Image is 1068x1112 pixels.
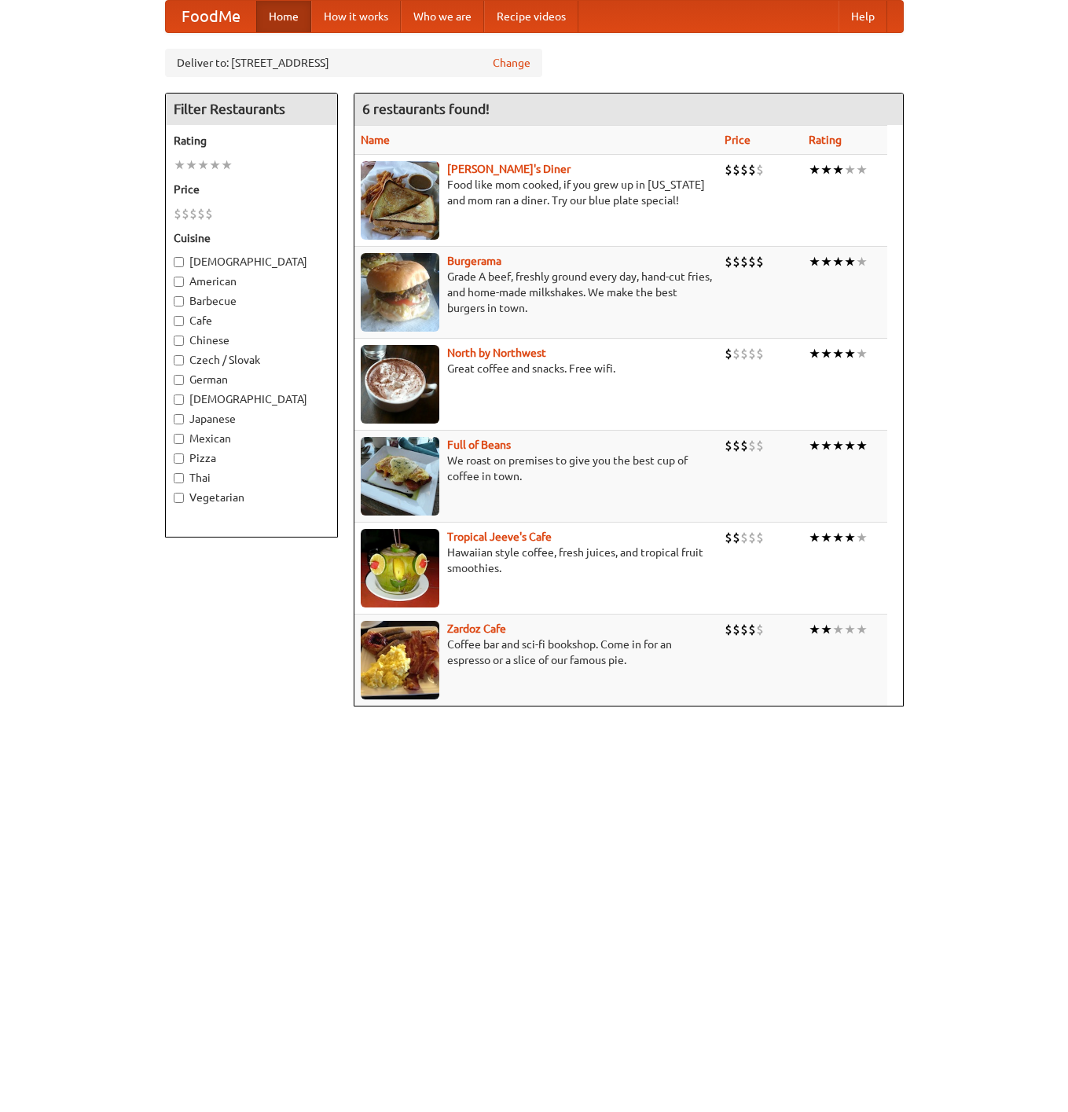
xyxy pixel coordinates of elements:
[748,345,756,362] li: $
[832,621,844,638] li: ★
[174,156,185,174] li: ★
[209,156,221,174] li: ★
[748,253,756,270] li: $
[725,253,732,270] li: $
[844,161,856,178] li: ★
[820,161,832,178] li: ★
[174,230,329,246] h5: Cuisine
[174,411,329,427] label: Japanese
[165,49,542,77] div: Deliver to: [STREET_ADDRESS]
[361,361,712,376] p: Great coffee and snacks. Free wifi.
[756,621,764,638] li: $
[361,621,439,699] img: zardoz.jpg
[844,253,856,270] li: ★
[725,345,732,362] li: $
[839,1,887,32] a: Help
[732,621,740,638] li: $
[484,1,578,32] a: Recipe videos
[174,414,184,424] input: Japanese
[856,345,868,362] li: ★
[197,156,209,174] li: ★
[174,391,329,407] label: [DEMOGRAPHIC_DATA]
[740,345,748,362] li: $
[166,1,256,32] a: FoodMe
[166,94,337,125] h4: Filter Restaurants
[174,316,184,326] input: Cafe
[174,182,329,197] h5: Price
[174,453,184,464] input: Pizza
[174,431,329,446] label: Mexican
[493,55,530,71] a: Change
[820,437,832,454] li: ★
[221,156,233,174] li: ★
[174,372,329,387] label: German
[856,161,868,178] li: ★
[174,395,184,405] input: [DEMOGRAPHIC_DATA]
[725,529,732,546] li: $
[832,437,844,454] li: ★
[832,161,844,178] li: ★
[361,269,712,316] p: Grade A beef, freshly ground every day, hand-cut fries, and home-made milkshakes. We make the bes...
[256,1,311,32] a: Home
[748,621,756,638] li: $
[447,255,501,267] a: Burgerama
[447,439,511,451] a: Full of Beans
[205,205,213,222] li: $
[809,437,820,454] li: ★
[174,493,184,503] input: Vegetarian
[832,253,844,270] li: ★
[756,161,764,178] li: $
[832,529,844,546] li: ★
[361,161,439,240] img: sallys.jpg
[856,621,868,638] li: ★
[732,529,740,546] li: $
[361,134,390,146] a: Name
[362,101,490,116] ng-pluralize: 6 restaurants found!
[740,437,748,454] li: $
[401,1,484,32] a: Who we are
[174,470,329,486] label: Thai
[820,253,832,270] li: ★
[174,313,329,328] label: Cafe
[748,161,756,178] li: $
[740,253,748,270] li: $
[174,336,184,346] input: Chinese
[447,163,571,175] a: [PERSON_NAME]'s Diner
[174,205,182,222] li: $
[361,345,439,424] img: north.jpg
[361,529,439,607] img: jeeves.jpg
[174,254,329,270] label: [DEMOGRAPHIC_DATA]
[748,437,756,454] li: $
[820,621,832,638] li: ★
[174,277,184,287] input: American
[809,134,842,146] a: Rating
[174,257,184,267] input: [DEMOGRAPHIC_DATA]
[832,345,844,362] li: ★
[174,296,184,306] input: Barbecue
[756,253,764,270] li: $
[361,545,712,576] p: Hawaiian style coffee, fresh juices, and tropical fruit smoothies.
[732,437,740,454] li: $
[809,621,820,638] li: ★
[725,134,751,146] a: Price
[361,437,439,516] img: beans.jpg
[447,622,506,635] a: Zardoz Cafe
[844,437,856,454] li: ★
[174,133,329,149] h5: Rating
[756,529,764,546] li: $
[732,345,740,362] li: $
[748,529,756,546] li: $
[725,621,732,638] li: $
[809,529,820,546] li: ★
[311,1,401,32] a: How it works
[809,345,820,362] li: ★
[856,529,868,546] li: ★
[447,347,546,359] a: North by Northwest
[447,530,552,543] a: Tropical Jeeve's Cafe
[725,437,732,454] li: $
[820,529,832,546] li: ★
[756,437,764,454] li: $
